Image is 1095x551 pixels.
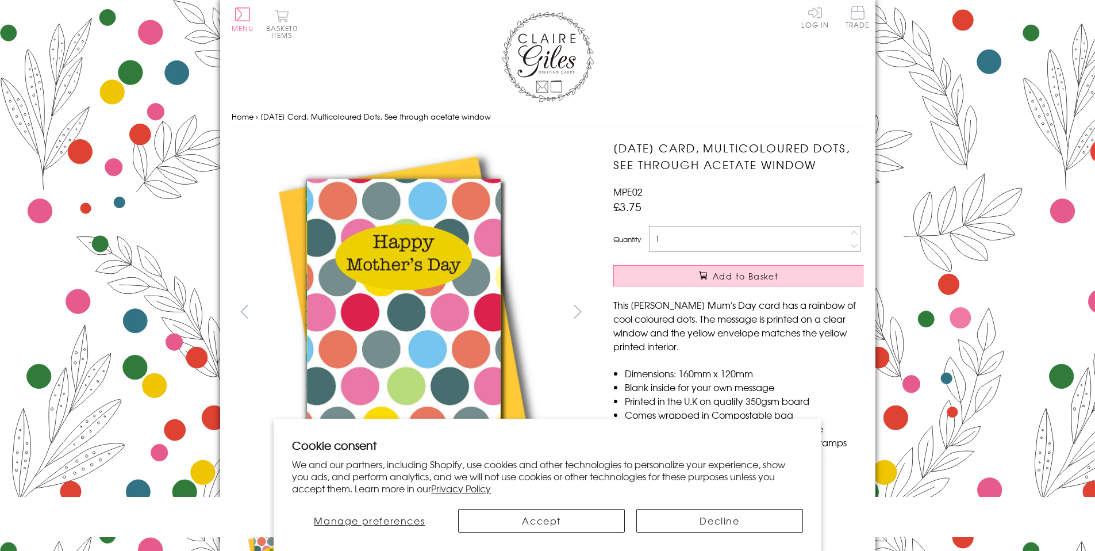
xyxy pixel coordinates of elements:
span: 0 items [271,23,298,40]
li: Comes wrapped in Compostable bag [625,408,863,422]
span: Add to Basket [713,270,778,282]
h1: [DATE] Card, Multicoloured Dots, See through acetate window [613,140,863,173]
a: Log In [801,6,829,28]
a: Privacy Policy [431,481,491,495]
span: Menu [232,23,254,33]
button: Add to Basket [613,265,863,286]
img: Mother's Day Card, Multicoloured Dots, See through acetate window [590,140,935,485]
button: prev [232,299,258,324]
p: This [PERSON_NAME] Mum's Day card has a rainbow of cool coloured dots. The message is printed on ... [613,298,863,353]
h2: Cookie consent [292,437,803,453]
img: Claire Giles Greetings Cards [502,12,594,102]
button: next [564,299,590,324]
button: Basket0 items [266,9,298,39]
button: Accept [458,509,625,533]
nav: breadcrumbs [232,105,864,129]
button: Menu [232,7,254,32]
p: We and our partners, including Shopify, use cookies and other technologies to personalize your ex... [292,458,803,494]
li: Printed in the U.K on quality 350gsm board [625,394,863,408]
span: Manage preferences [314,514,425,527]
span: £3.75 [613,198,641,215]
span: [DATE] Card, Multicoloured Dots, See through acetate window [260,111,491,122]
span: Trade [846,6,870,28]
label: Quantity [613,234,641,244]
a: Trade [846,6,870,30]
span: MPE02 [613,185,643,198]
li: Dimensions: 160mm x 120mm [625,366,863,380]
span: › [256,111,258,122]
li: Blank inside for your own message [625,380,863,394]
img: Mother's Day Card, Multicoloured Dots, See through acetate window [231,140,576,485]
button: Manage preferences [292,509,447,533]
button: Decline [636,509,803,533]
a: Home [232,111,253,122]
